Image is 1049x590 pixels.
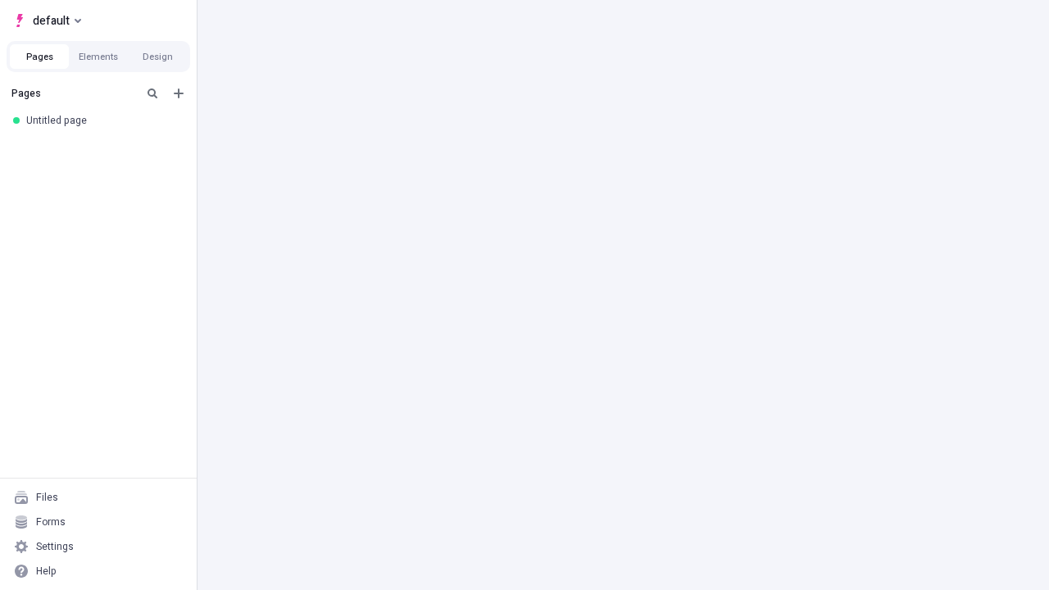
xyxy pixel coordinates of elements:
[33,11,70,30] span: default
[36,491,58,504] div: Files
[11,87,136,100] div: Pages
[69,44,128,69] button: Elements
[128,44,187,69] button: Design
[36,565,57,578] div: Help
[7,8,88,33] button: Select site
[36,540,74,553] div: Settings
[26,114,177,127] div: Untitled page
[36,515,66,529] div: Forms
[10,44,69,69] button: Pages
[169,84,188,103] button: Add new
